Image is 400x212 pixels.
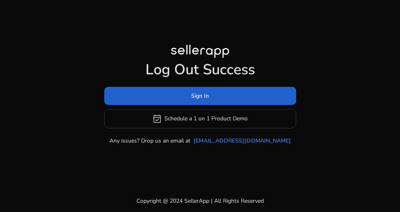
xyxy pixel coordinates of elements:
h1: Log Out Success [104,61,296,78]
button: Sign In [104,87,296,105]
a: [EMAIL_ADDRESS][DOMAIN_NAME] [194,136,291,145]
span: event_available [152,114,162,124]
button: event_availableSchedule a 1 on 1 Product Demo [104,109,296,128]
span: Sign In [191,92,209,100]
p: Any issues? Drop us an email at [109,136,190,145]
